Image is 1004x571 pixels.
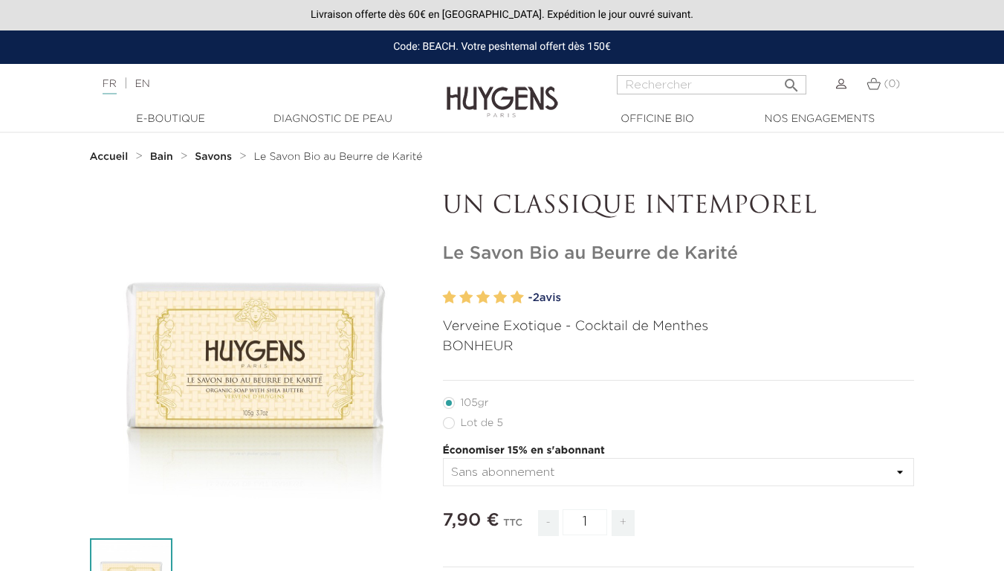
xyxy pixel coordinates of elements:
strong: Accueil [90,152,129,162]
i:  [783,72,800,90]
p: BONHEUR [443,337,915,357]
span: (0) [884,79,900,89]
a: Bain [150,151,177,163]
button:  [778,71,805,91]
input: Quantité [563,509,607,535]
a: Le Savon Bio au Beurre de Karité [253,151,422,163]
a: Officine Bio [583,112,732,127]
a: FR [103,79,117,94]
a: E-Boutique [97,112,245,127]
span: 2 [533,292,540,303]
a: Diagnostic de peau [259,112,407,127]
strong: Bain [150,152,173,162]
strong: Savons [195,152,232,162]
p: Verveine Exotique - Cocktail de Menthes [443,317,915,337]
img: Huygens [447,62,558,120]
div: | [95,75,407,93]
div: TTC [503,507,522,547]
label: 3 [476,287,490,309]
label: 5 [511,287,524,309]
p: UN CLASSIQUE INTEMPOREL [443,193,915,221]
a: Accueil [90,151,132,163]
a: Savons [195,151,236,163]
span: 7,90 € [443,512,499,529]
label: 2 [459,287,473,309]
input: Rechercher [617,75,806,94]
label: 4 [493,287,507,309]
a: -2avis [528,287,915,309]
label: Lot de 5 [443,417,521,429]
h1: Le Savon Bio au Beurre de Karité [443,243,915,265]
span: Le Savon Bio au Beurre de Karité [253,152,422,162]
span: - [538,510,559,536]
a: Nos engagements [745,112,894,127]
p: Économiser 15% en s'abonnant [443,443,915,459]
label: 105gr [443,397,507,409]
a: EN [135,79,149,89]
span: + [612,510,635,536]
label: 1 [443,287,456,309]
